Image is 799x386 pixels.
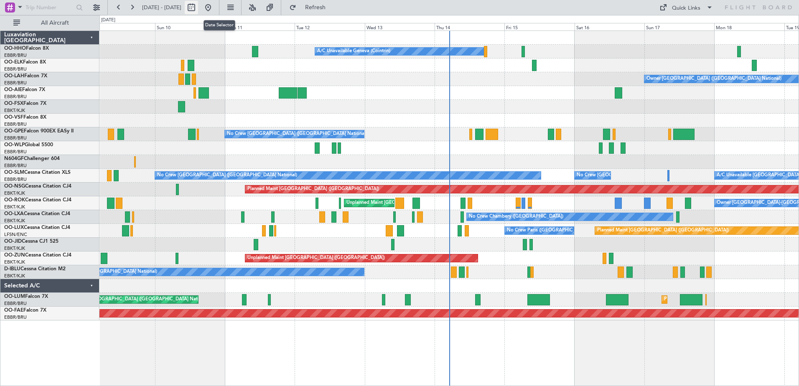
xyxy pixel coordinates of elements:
[714,23,784,30] div: Mon 18
[4,314,27,320] a: EBBR/BRU
[4,149,27,155] a: EBBR/BRU
[4,115,23,120] span: OO-VSF
[101,17,115,24] div: [DATE]
[4,294,25,299] span: OO-LUM
[4,156,60,161] a: N604GFChallenger 604
[577,169,717,182] div: No Crew [GEOGRAPHIC_DATA] ([GEOGRAPHIC_DATA] National)
[4,94,27,100] a: EBBR/BRU
[295,23,364,30] div: Tue 12
[4,46,26,51] span: OO-HHO
[365,23,435,30] div: Wed 13
[4,80,27,86] a: EBBR/BRU
[4,253,71,258] a: OO-ZUNCessna Citation CJ4
[285,1,336,14] button: Refresh
[9,16,91,30] button: All Aircraft
[225,23,295,30] div: Mon 11
[247,183,379,196] div: Planned Maint [GEOGRAPHIC_DATA] ([GEOGRAPHIC_DATA])
[4,300,27,307] a: EBBR/BRU
[4,273,25,279] a: EBKT/KJK
[644,23,714,30] div: Sun 17
[4,101,23,106] span: OO-FSX
[4,308,46,313] a: OO-FAEFalcon 7X
[4,198,71,203] a: OO-ROKCessna Citation CJ4
[4,239,59,244] a: OO-JIDCessna CJ1 525
[22,20,88,26] span: All Aircraft
[4,74,24,79] span: OO-LAH
[4,225,24,230] span: OO-LUX
[317,45,390,58] div: A/C Unavailable Geneva (Cointrin)
[4,163,27,169] a: EBBR/BRU
[298,5,333,10] span: Refresh
[575,23,644,30] div: Sat 16
[4,253,25,258] span: OO-ZUN
[597,224,729,237] div: Planned Maint [GEOGRAPHIC_DATA] ([GEOGRAPHIC_DATA])
[346,197,481,209] div: Unplanned Maint [GEOGRAPHIC_DATA]-[GEOGRAPHIC_DATA]
[4,225,70,230] a: OO-LUXCessna Citation CJ4
[4,60,23,65] span: OO-ELK
[435,23,504,30] div: Thu 14
[4,267,66,272] a: D-IBLUCessna Citation M2
[4,129,74,134] a: OO-GPEFalcon 900EX EASy II
[4,176,27,183] a: EBBR/BRU
[4,231,27,238] a: LFSN/ENC
[4,204,25,210] a: EBKT/KJK
[507,224,590,237] div: No Crew Paris ([GEOGRAPHIC_DATA])
[4,190,25,196] a: EBKT/KJK
[4,170,71,175] a: OO-SLMCessna Citation XLS
[4,267,20,272] span: D-IBLU
[4,142,53,147] a: OO-WLPGlobal 5500
[4,135,27,141] a: EBBR/BRU
[4,156,24,161] span: N604GF
[204,20,235,30] div: Date Selector
[4,184,25,189] span: OO-NSG
[52,293,209,306] div: Unplanned Maint [GEOGRAPHIC_DATA] ([GEOGRAPHIC_DATA] National)
[469,211,563,223] div: No Crew Chambery ([GEOGRAPHIC_DATA])
[4,170,24,175] span: OO-SLM
[4,46,49,51] a: OO-HHOFalcon 8X
[25,1,74,14] input: Trip Number
[4,294,48,299] a: OO-LUMFalcon 7X
[4,211,70,216] a: OO-LXACessna Citation CJ4
[4,129,24,134] span: OO-GPE
[4,184,71,189] a: OO-NSGCessna Citation CJ4
[4,121,27,127] a: EBBR/BRU
[247,252,385,264] div: Unplanned Maint [GEOGRAPHIC_DATA] ([GEOGRAPHIC_DATA])
[4,259,25,265] a: EBKT/KJK
[227,128,367,140] div: No Crew [GEOGRAPHIC_DATA] ([GEOGRAPHIC_DATA] National)
[157,169,297,182] div: No Crew [GEOGRAPHIC_DATA] ([GEOGRAPHIC_DATA] National)
[4,115,46,120] a: OO-VSFFalcon 8X
[4,101,46,106] a: OO-FSXFalcon 7X
[4,142,25,147] span: OO-WLP
[646,73,781,85] div: Owner [GEOGRAPHIC_DATA] ([GEOGRAPHIC_DATA] National)
[85,23,155,30] div: Sat 9
[504,23,574,30] div: Fri 15
[155,23,225,30] div: Sun 10
[4,245,25,251] a: EBKT/KJK
[672,4,700,13] div: Quick Links
[655,1,717,14] button: Quick Links
[4,52,27,58] a: EBBR/BRU
[4,66,27,72] a: EBBR/BRU
[4,198,25,203] span: OO-ROK
[4,239,22,244] span: OO-JID
[4,107,25,114] a: EBKT/KJK
[142,4,181,11] span: [DATE] - [DATE]
[4,74,47,79] a: OO-LAHFalcon 7X
[4,87,45,92] a: OO-AIEFalcon 7X
[4,87,22,92] span: OO-AIE
[4,211,24,216] span: OO-LXA
[4,218,25,224] a: EBKT/KJK
[4,60,46,65] a: OO-ELKFalcon 8X
[4,308,23,313] span: OO-FAE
